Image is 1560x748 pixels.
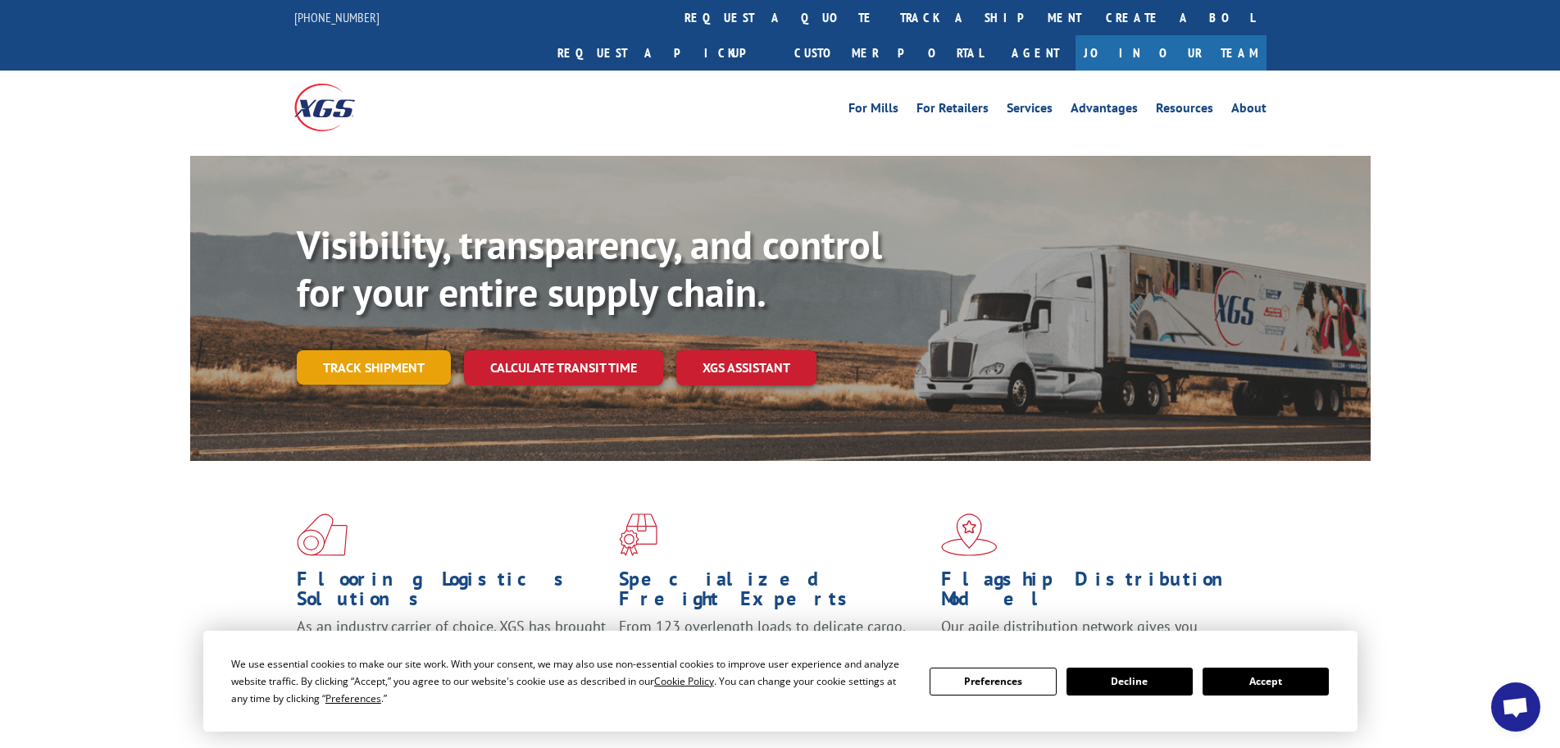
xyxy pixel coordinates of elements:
p: From 123 overlength loads to delicate cargo, our experienced staff knows the best way to move you... [619,617,929,690]
a: Advantages [1071,102,1138,120]
a: For Retailers [916,102,989,120]
b: Visibility, transparency, and control for your entire supply chain. [297,219,882,317]
a: XGS ASSISTANT [676,350,816,385]
button: Accept [1203,668,1329,696]
span: Cookie Policy [654,674,714,688]
img: xgs-icon-focused-on-flooring-red [619,513,657,556]
button: Preferences [930,668,1056,696]
h1: Specialized Freight Experts [619,569,929,617]
a: [PHONE_NUMBER] [294,9,380,25]
h1: Flagship Distribution Model [941,569,1251,617]
img: xgs-icon-total-supply-chain-intelligence-red [297,513,348,556]
span: Our agile distribution network gives you nationwide inventory management on demand. [941,617,1243,655]
button: Decline [1067,668,1193,696]
a: Request a pickup [545,35,782,71]
span: Preferences [325,691,381,705]
h1: Flooring Logistics Solutions [297,569,607,617]
a: About [1231,102,1267,120]
span: As an industry carrier of choice, XGS has brought innovation and dedication to flooring logistics... [297,617,606,675]
div: We use essential cookies to make our site work. With your consent, we may also use non-essential ... [231,655,910,707]
div: Open chat [1491,682,1540,732]
a: Services [1007,102,1053,120]
a: Calculate transit time [464,350,663,385]
a: For Mills [848,102,898,120]
a: Resources [1156,102,1213,120]
a: Track shipment [297,350,451,385]
a: Customer Portal [782,35,995,71]
a: Join Our Team [1076,35,1267,71]
div: Cookie Consent Prompt [203,631,1358,732]
a: Agent [995,35,1076,71]
img: xgs-icon-flagship-distribution-model-red [941,513,998,556]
